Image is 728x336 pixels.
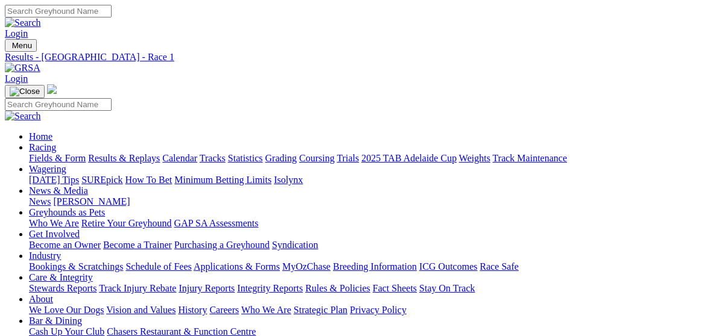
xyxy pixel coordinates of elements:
[81,175,122,185] a: SUREpick
[29,196,723,207] div: News & Media
[29,305,104,315] a: We Love Our Dogs
[106,305,176,315] a: Vision and Values
[5,52,723,63] a: Results - [GEOGRAPHIC_DATA] - Race 1
[29,142,56,152] a: Racing
[29,175,79,185] a: [DATE] Tips
[125,261,191,272] a: Schedule of Fees
[29,272,93,282] a: Care & Integrity
[29,240,101,250] a: Become an Owner
[294,305,347,315] a: Strategic Plan
[29,283,723,294] div: Care & Integrity
[178,305,207,315] a: History
[29,261,123,272] a: Bookings & Scratchings
[5,5,112,17] input: Search
[373,283,417,293] a: Fact Sheets
[228,153,263,163] a: Statistics
[29,164,66,174] a: Wagering
[29,153,86,163] a: Fields & Form
[99,283,176,293] a: Track Injury Rebate
[174,240,270,250] a: Purchasing a Greyhound
[459,153,490,163] a: Weights
[272,240,318,250] a: Syndication
[103,240,172,250] a: Become a Trainer
[174,175,271,185] a: Minimum Betting Limits
[125,175,173,185] a: How To Bet
[81,218,172,228] a: Retire Your Greyhound
[29,305,723,316] div: About
[282,261,331,272] a: MyOzChase
[5,63,40,73] img: GRSA
[5,111,41,122] img: Search
[29,196,51,207] a: News
[10,87,40,96] img: Close
[29,218,723,229] div: Greyhounds as Pets
[5,85,45,98] button: Toggle navigation
[5,73,28,84] a: Login
[179,283,235,293] a: Injury Reports
[29,185,88,196] a: News & Media
[29,250,61,261] a: Industry
[5,39,37,52] button: Toggle navigation
[333,261,417,272] a: Breeding Information
[53,196,130,207] a: [PERSON_NAME]
[361,153,457,163] a: 2025 TAB Adelaide Cup
[237,283,303,293] a: Integrity Reports
[47,84,57,94] img: logo-grsa-white.png
[29,294,53,304] a: About
[305,283,370,293] a: Rules & Policies
[200,153,226,163] a: Tracks
[419,261,477,272] a: ICG Outcomes
[88,153,160,163] a: Results & Replays
[350,305,407,315] a: Privacy Policy
[29,131,52,142] a: Home
[194,261,280,272] a: Applications & Forms
[493,153,567,163] a: Track Maintenance
[29,218,79,228] a: Who We Are
[337,153,359,163] a: Trials
[29,229,80,239] a: Get Involved
[29,153,723,164] div: Racing
[12,41,32,50] span: Menu
[274,175,303,185] a: Isolynx
[29,261,723,272] div: Industry
[241,305,291,315] a: Who We Are
[174,218,259,228] a: GAP SA Assessments
[5,28,28,39] a: Login
[29,240,723,250] div: Get Involved
[5,17,41,28] img: Search
[299,153,335,163] a: Coursing
[29,316,82,326] a: Bar & Dining
[29,175,723,185] div: Wagering
[29,283,97,293] a: Stewards Reports
[209,305,239,315] a: Careers
[265,153,297,163] a: Grading
[162,153,197,163] a: Calendar
[5,98,112,111] input: Search
[480,261,518,272] a: Race Safe
[419,283,475,293] a: Stay On Track
[29,207,105,217] a: Greyhounds as Pets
